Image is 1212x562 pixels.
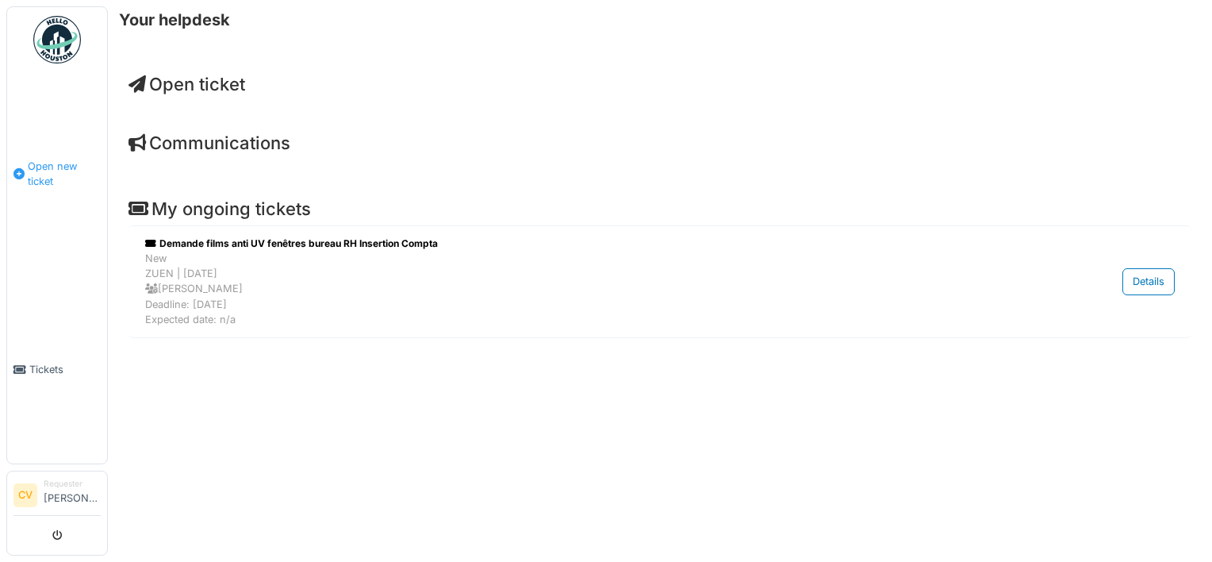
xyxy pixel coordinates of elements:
[13,483,37,507] li: CV
[7,72,107,275] a: Open new ticket
[1122,268,1175,294] div: Details
[44,478,101,512] li: [PERSON_NAME]
[119,10,230,29] h6: Your helpdesk
[128,74,245,94] a: Open ticket
[128,198,1191,219] h4: My ongoing tickets
[7,275,107,464] a: Tickets
[28,159,101,189] span: Open new ticket
[145,237,1011,251] div: Demande films anti UV fenêtres bureau RH Insertion Compta
[33,16,81,64] img: Badge_color-CXgf-gQk.svg
[44,478,101,490] div: Requester
[13,478,101,516] a: CV Requester[PERSON_NAME]
[141,233,1179,331] a: Demande films anti UV fenêtres bureau RH Insertion Compta NewZUEN | [DATE] [PERSON_NAME]Deadline:...
[145,251,1011,327] div: New ZUEN | [DATE] [PERSON_NAME] Deadline: [DATE] Expected date: n/a
[128,133,1191,153] h4: Communications
[29,362,101,377] span: Tickets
